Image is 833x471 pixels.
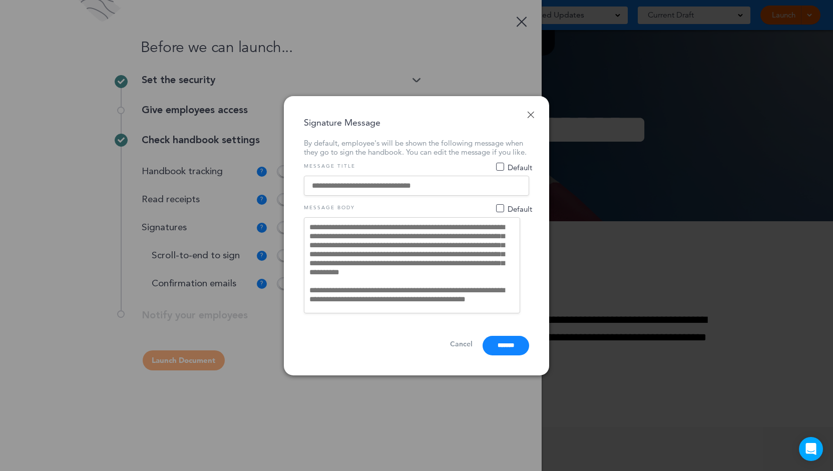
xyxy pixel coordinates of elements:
a: Done [527,111,534,118]
div: By default, employee's will be shown the following message when they go to sign the handbook. You... [304,139,529,157]
div: Signature Message [304,116,413,129]
a: Cancel [450,339,473,349]
div: Open Intercom Messenger [799,437,823,461]
span: MESSAGE TITLE [304,163,369,170]
span: Default [497,163,532,170]
span: Default [497,205,532,211]
span: MESSAGE BODY [304,204,369,211]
